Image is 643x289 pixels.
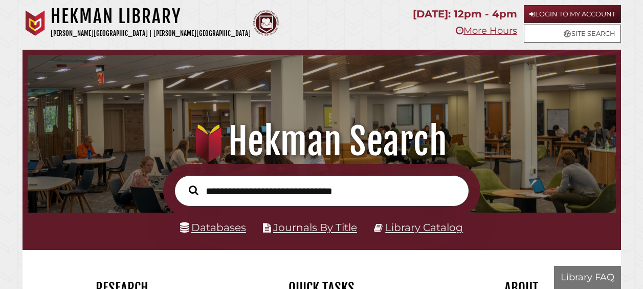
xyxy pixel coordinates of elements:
[273,221,357,234] a: Journals By Title
[51,28,251,39] p: [PERSON_NAME][GEOGRAPHIC_DATA] | [PERSON_NAME][GEOGRAPHIC_DATA]
[37,119,606,164] h1: Hekman Search
[385,221,463,234] a: Library Catalog
[524,25,621,43] a: Site Search
[413,5,517,23] p: [DATE]: 12pm - 4pm
[189,185,198,195] i: Search
[180,221,246,234] a: Databases
[184,183,204,198] button: Search
[253,10,279,36] img: Calvin Theological Seminary
[524,5,621,23] a: Login to My Account
[23,10,48,36] img: Calvin University
[456,25,517,36] a: More Hours
[51,5,251,28] h1: Hekman Library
